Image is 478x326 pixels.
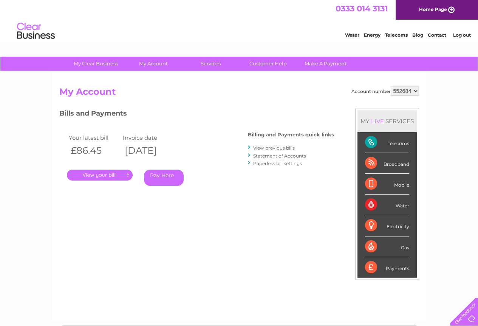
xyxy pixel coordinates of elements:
[121,133,175,143] td: Invoice date
[59,87,419,101] h2: My Account
[370,117,385,125] div: LIVE
[412,32,423,38] a: Blog
[364,32,381,38] a: Energy
[365,236,409,257] div: Gas
[294,57,357,71] a: Make A Payment
[237,57,299,71] a: Customer Help
[345,32,359,38] a: Water
[253,161,302,166] a: Paperless bill settings
[428,32,446,38] a: Contact
[122,57,184,71] a: My Account
[65,57,127,71] a: My Clear Business
[365,153,409,174] div: Broadband
[67,133,121,143] td: Your latest bill
[351,87,419,96] div: Account number
[179,57,242,71] a: Services
[67,170,133,181] a: .
[453,32,471,38] a: Log out
[121,143,175,158] th: [DATE]
[253,153,306,159] a: Statement of Accounts
[67,143,121,158] th: £86.45
[357,110,417,132] div: MY SERVICES
[59,108,334,121] h3: Bills and Payments
[17,20,55,43] img: logo.png
[248,132,334,138] h4: Billing and Payments quick links
[336,4,388,13] a: 0333 014 3131
[365,195,409,215] div: Water
[385,32,408,38] a: Telecoms
[365,174,409,195] div: Mobile
[365,257,409,278] div: Payments
[253,145,295,151] a: View previous bills
[365,215,409,236] div: Electricity
[365,132,409,153] div: Telecoms
[61,4,418,37] div: Clear Business is a trading name of Verastar Limited (registered in [GEOGRAPHIC_DATA] No. 3667643...
[144,170,184,186] a: Pay Here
